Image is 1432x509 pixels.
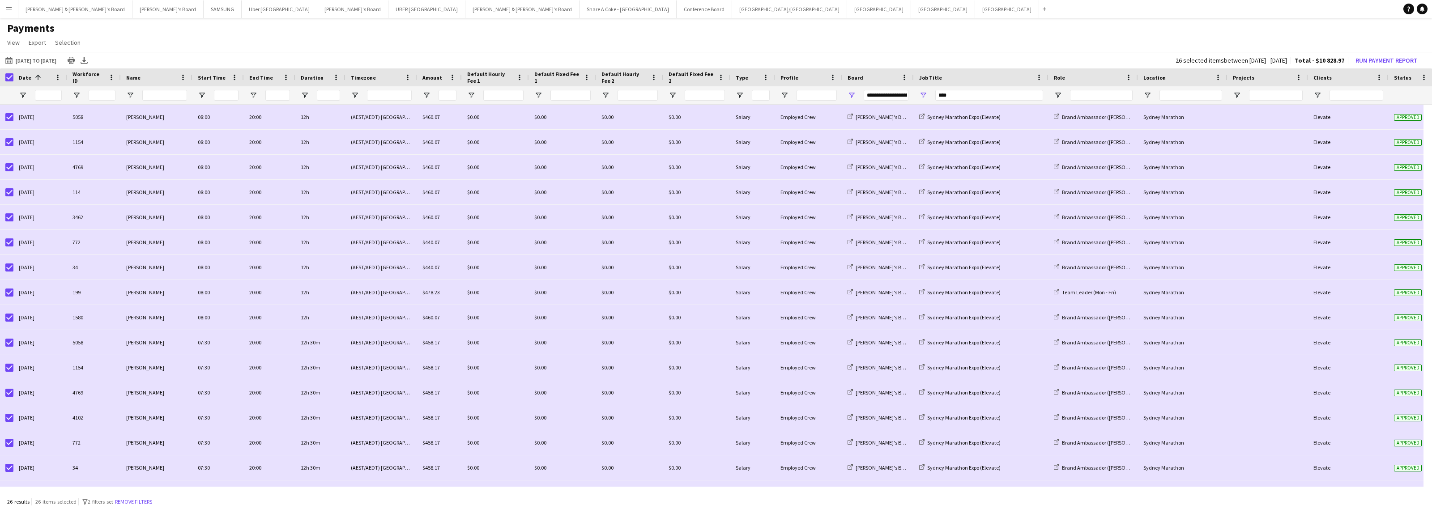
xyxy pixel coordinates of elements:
[1138,230,1227,254] div: Sydney Marathon
[730,180,775,204] div: Salary
[529,230,596,254] div: $0.00
[730,155,775,179] div: Salary
[462,380,529,405] div: $0.00
[856,239,912,246] span: [PERSON_NAME]'s Board
[596,380,663,405] div: $0.00
[856,314,912,321] span: [PERSON_NAME]'s Board
[13,305,67,330] div: [DATE]
[462,130,529,154] div: $0.00
[848,214,912,221] a: [PERSON_NAME]'s Board
[67,130,121,154] div: 1154
[295,380,345,405] div: 12h 30m
[13,180,67,204] div: [DATE]
[214,90,239,101] input: Start Time Filter Input
[345,155,417,179] div: (AEST/AEDT) [GEOGRAPHIC_DATA]
[1062,364,1149,371] span: Brand Ambassador ([PERSON_NAME])
[462,355,529,380] div: $0.00
[919,364,1001,371] a: Sydney Marathon Expo (Elevate)
[601,91,609,99] button: Open Filter Menu
[244,405,295,430] div: 20:00
[736,91,744,99] button: Open Filter Menu
[775,155,842,179] div: Employed Crew
[13,205,67,229] div: [DATE]
[89,90,115,101] input: Workforce ID Filter Input
[35,90,62,101] input: Date Filter Input
[596,405,663,430] div: $0.00
[1138,180,1227,204] div: Sydney Marathon
[67,205,121,229] div: 3462
[919,164,1001,170] a: Sydney Marathon Expo (Elevate)
[663,380,730,405] div: $0.00
[13,255,67,280] div: [DATE]
[927,139,1001,145] span: Sydney Marathon Expo (Elevate)
[919,91,927,99] button: Open Filter Menu
[462,330,529,355] div: $0.00
[29,38,46,47] span: Export
[1138,105,1227,129] div: Sydney Marathon
[1249,90,1303,101] input: Projects Filter Input
[249,91,257,99] button: Open Filter Menu
[345,330,417,355] div: (AEST/AEDT) [GEOGRAPHIC_DATA]
[534,91,542,99] button: Open Filter Menu
[345,405,417,430] div: (AEST/AEDT) [GEOGRAPHIC_DATA]
[856,114,912,120] span: [PERSON_NAME]'s Board
[345,255,417,280] div: (AEST/AEDT) [GEOGRAPHIC_DATA]
[848,164,912,170] a: [PERSON_NAME]'s Board
[596,355,663,380] div: $0.00
[927,189,1001,195] span: Sydney Marathon Expo (Elevate)
[730,305,775,330] div: Salary
[295,105,345,129] div: 12h
[192,180,244,204] div: 08:00
[244,205,295,229] div: 20:00
[1138,355,1227,380] div: Sydney Marathon
[192,105,244,129] div: 08:00
[848,339,912,346] a: [PERSON_NAME]'s Board
[192,380,244,405] div: 07:30
[465,0,580,18] button: [PERSON_NAME] & [PERSON_NAME]'s Board
[1233,91,1241,99] button: Open Filter Menu
[13,230,67,254] div: [DATE]
[295,330,345,355] div: 12h 30m
[462,180,529,204] div: $0.00
[13,330,67,355] div: [DATE]
[596,280,663,305] div: $0.00
[775,205,842,229] div: Employed Crew
[663,280,730,305] div: $0.00
[911,0,975,18] button: [GEOGRAPHIC_DATA]
[730,230,775,254] div: Salary
[1138,330,1227,355] div: Sydney Marathon
[345,355,417,380] div: (AEST/AEDT) [GEOGRAPHIC_DATA]
[663,330,730,355] div: $0.00
[1313,91,1321,99] button: Open Filter Menu
[317,0,388,18] button: [PERSON_NAME]'s Board
[244,180,295,204] div: 20:00
[126,91,134,99] button: Open Filter Menu
[596,305,663,330] div: $0.00
[467,91,475,99] button: Open Filter Menu
[529,130,596,154] div: $0.00
[192,330,244,355] div: 07:30
[462,255,529,280] div: $0.00
[856,339,912,346] span: [PERSON_NAME]'s Board
[1062,264,1149,271] span: Brand Ambassador ([PERSON_NAME])
[19,91,27,99] button: Open Filter Menu
[132,0,204,18] button: [PERSON_NAME]'s Board
[345,130,417,154] div: (AEST/AEDT) [GEOGRAPHIC_DATA]
[192,230,244,254] div: 08:00
[1054,239,1149,246] a: Brand Ambassador ([PERSON_NAME])
[663,155,730,179] div: $0.00
[242,0,317,18] button: Uber [GEOGRAPHIC_DATA]
[856,364,912,371] span: [PERSON_NAME]'s Board
[244,155,295,179] div: 20:00
[669,91,677,99] button: Open Filter Menu
[775,105,842,129] div: Employed Crew
[345,105,417,129] div: (AEST/AEDT) [GEOGRAPHIC_DATA]
[345,230,417,254] div: (AEST/AEDT) [GEOGRAPHIC_DATA]
[244,105,295,129] div: 20:00
[295,130,345,154] div: 12h
[1054,339,1149,346] a: Brand Ambassador ([PERSON_NAME])
[1062,314,1149,321] span: Brand Ambassador ([PERSON_NAME])
[1054,139,1149,145] a: Brand Ambassador ([PERSON_NAME])
[596,105,663,129] div: $0.00
[848,139,912,145] a: [PERSON_NAME]'s Board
